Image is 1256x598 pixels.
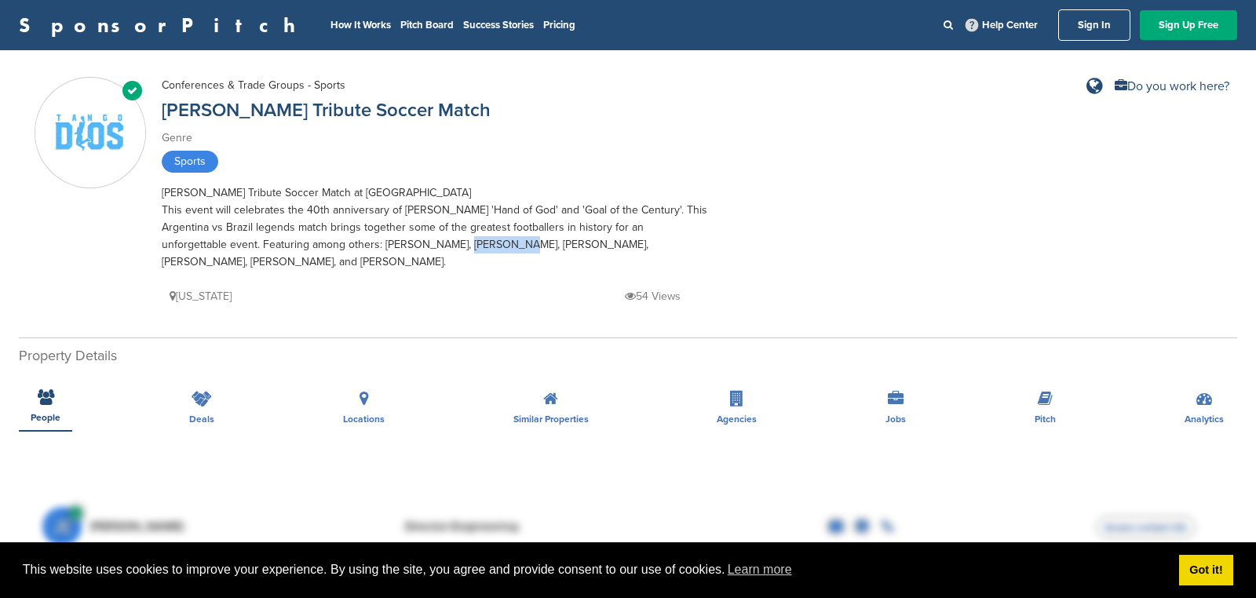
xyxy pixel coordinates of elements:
[1179,555,1233,586] a: dismiss cookie message
[162,99,491,122] a: [PERSON_NAME] Tribute Soccer Match
[23,558,1167,582] span: This website uses cookies to improve your experience. By using the site, you agree and provide co...
[400,19,454,31] a: Pitch Board
[962,16,1041,35] a: Help Center
[343,414,385,424] span: Locations
[31,413,60,422] span: People
[1140,10,1237,40] a: Sign Up Free
[543,19,575,31] a: Pricing
[42,507,82,546] span: JE
[725,558,794,582] a: learn more about cookies
[1185,414,1224,424] span: Analytics
[717,414,757,424] span: Agencies
[1035,414,1056,424] span: Pitch
[330,19,391,31] a: How It Works
[162,77,345,94] div: Conferences & Trade Groups - Sports
[463,19,534,31] a: Success Stories
[162,129,711,147] div: Genre
[19,15,305,35] a: SponsorPitch
[162,151,218,173] span: Sports
[885,414,906,424] span: Jobs
[19,345,1237,366] h2: Property Details
[1058,9,1130,41] a: Sign In
[513,414,589,424] span: Similar Properties
[35,102,145,164] img: Sponsorpitch & Maradona Tribute Soccer Match
[42,499,1214,554] a: JE [PERSON_NAME] Director Engineering Access contact info
[170,286,232,306] p: [US_STATE]
[89,520,184,533] span: [PERSON_NAME]
[1096,516,1196,539] span: Access contact info
[189,414,214,424] span: Deals
[625,286,681,306] p: 54 Views
[404,520,640,533] div: Director Engineering
[162,184,711,271] div: [PERSON_NAME] Tribute Soccer Match at [GEOGRAPHIC_DATA] This event will celebrates the 40th anniv...
[1115,80,1229,93] a: Do you work here?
